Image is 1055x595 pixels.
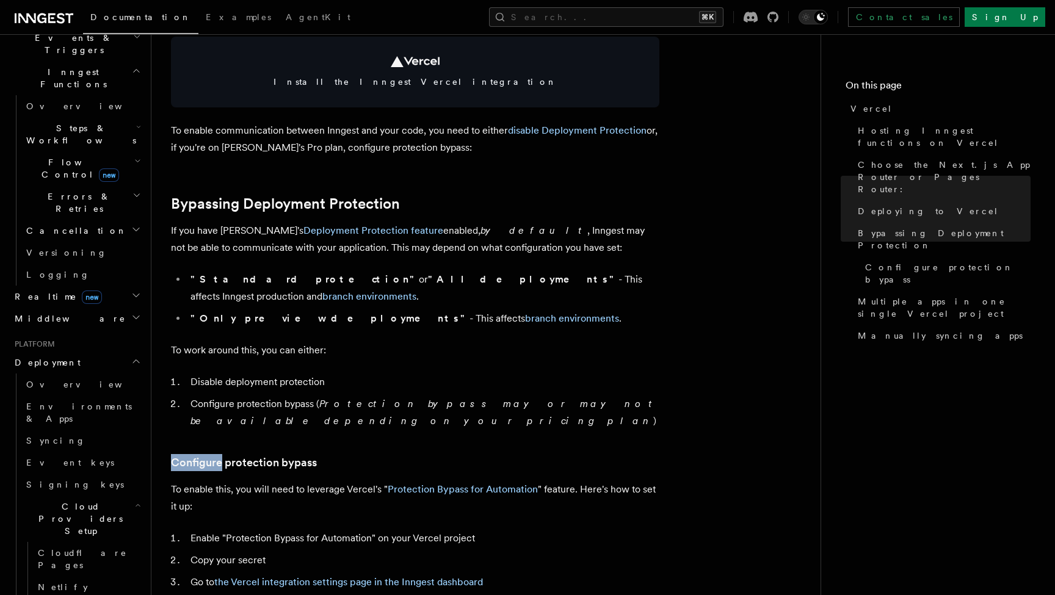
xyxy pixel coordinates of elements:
[187,552,659,569] li: Copy your secret
[286,12,350,22] span: AgentKit
[278,4,358,33] a: AgentKit
[860,256,1031,290] a: Configure protection bypass
[853,154,1031,200] a: Choose the Next.js App Router or Pages Router:
[303,225,443,236] a: Deployment Protection feature
[21,151,143,186] button: Flow Controlnew
[322,290,416,302] a: branch environments
[187,395,659,430] li: Configure protection bypass ( )
[21,373,143,395] a: Overview
[858,227,1031,251] span: Bypassing Deployment Protection
[853,120,1031,154] a: Hosting Inngest functions on Vercel
[428,273,618,285] strong: "All deployments"
[190,312,469,324] strong: "Only preview deployments"
[21,117,143,151] button: Steps & Workflows
[853,222,1031,256] a: Bypassing Deployment Protection
[21,500,135,537] span: Cloud Providers Setup
[33,542,143,576] a: Cloudflare Pages
[480,225,587,236] em: by default
[10,95,143,286] div: Inngest Functions
[858,330,1023,342] span: Manually syncing apps
[190,273,419,285] strong: "Standard protection"
[853,290,1031,325] a: Multiple apps in one single Vercel project
[853,325,1031,347] a: Manually syncing apps
[26,101,152,111] span: Overview
[21,395,143,430] a: Environments & Apps
[171,454,317,471] a: Configure protection bypass
[508,124,647,136] a: disable Deployment Protection
[99,168,119,182] span: new
[858,124,1031,149] span: Hosting Inngest functions on Vercel
[865,261,1031,286] span: Configure protection bypass
[853,200,1031,222] a: Deploying to Vercel
[850,103,893,115] span: Vercel
[26,480,124,489] span: Signing keys
[187,310,659,327] li: - This affects .
[186,76,645,88] span: Install the Inngest Vercel integration
[187,373,659,391] li: Disable deployment protection
[10,61,143,95] button: Inngest Functions
[21,122,136,146] span: Steps & Workflows
[21,474,143,496] a: Signing keys
[21,496,143,542] button: Cloud Providers Setup
[26,458,114,467] span: Event keys
[21,190,132,215] span: Errors & Retries
[26,248,107,258] span: Versioning
[171,37,659,107] a: Install the Inngest Vercel integration
[10,32,133,56] span: Events & Triggers
[21,220,143,242] button: Cancellation
[848,7,960,27] a: Contact sales
[799,10,828,24] button: Toggle dark mode
[38,548,127,570] span: Cloudflare Pages
[187,574,659,591] li: Go to
[206,12,271,22] span: Examples
[858,295,1031,320] span: Multiple apps in one single Vercel project
[90,12,191,22] span: Documentation
[965,7,1045,27] a: Sign Up
[26,380,152,389] span: Overview
[10,290,102,303] span: Realtime
[198,4,278,33] a: Examples
[10,352,143,373] button: Deployment
[21,95,143,117] a: Overview
[26,436,85,445] span: Syncing
[21,186,143,220] button: Errors & Retries
[214,576,483,588] a: the Vercel integration settings page in the Inngest dashboard
[26,402,132,424] span: Environments & Apps
[21,452,143,474] a: Event keys
[21,156,134,181] span: Flow Control
[699,11,716,23] kbd: ⌘K
[489,7,723,27] button: Search...⌘K
[21,225,127,237] span: Cancellation
[846,78,1031,98] h4: On this page
[846,98,1031,120] a: Vercel
[10,356,81,369] span: Deployment
[171,222,659,256] p: If you have [PERSON_NAME]'s enabled, , Inngest may not be able to communicate with your applicati...
[171,122,659,156] p: To enable communication between Inngest and your code, you need to either or, if you're on [PERSO...
[171,195,400,212] a: Bypassing Deployment Protection
[82,290,102,304] span: new
[83,4,198,34] a: Documentation
[38,582,88,592] span: Netlify
[388,483,538,495] a: Protection Bypass for Automation
[10,308,143,330] button: Middleware
[10,66,132,90] span: Inngest Functions
[21,430,143,452] a: Syncing
[858,159,1031,195] span: Choose the Next.js App Router or Pages Router:
[10,27,143,61] button: Events & Triggers
[187,530,659,547] li: Enable "Protection Bypass for Automation" on your Vercel project
[171,342,659,359] p: To work around this, you can either:
[21,264,143,286] a: Logging
[171,481,659,515] p: To enable this, you will need to leverage Vercel's " " feature. Here's how to set it up:
[21,242,143,264] a: Versioning
[858,205,999,217] span: Deploying to Vercel
[10,312,126,325] span: Middleware
[26,270,90,279] span: Logging
[10,286,143,308] button: Realtimenew
[10,339,55,349] span: Platform
[525,312,619,324] a: branch environments
[190,398,658,427] em: Protection bypass may or may not be available depending on your pricing plan
[187,271,659,305] li: or - This affects Inngest production and .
